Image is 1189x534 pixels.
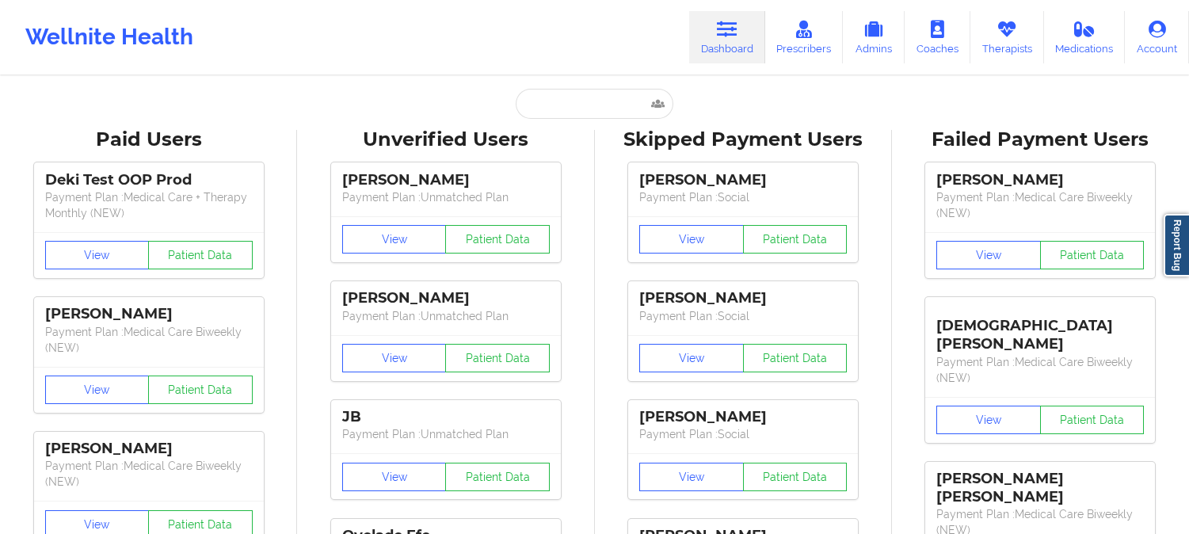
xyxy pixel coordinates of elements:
button: View [639,463,744,491]
button: Patient Data [743,225,848,254]
button: Patient Data [743,344,848,372]
button: View [342,463,447,491]
button: Patient Data [743,463,848,491]
button: Patient Data [148,241,253,269]
a: Therapists [970,11,1044,63]
p: Payment Plan : Social [639,426,847,442]
p: Payment Plan : Social [639,308,847,324]
button: Patient Data [445,463,550,491]
button: Patient Data [148,376,253,404]
button: Patient Data [445,225,550,254]
button: View [936,406,1041,434]
div: Skipped Payment Users [606,128,881,152]
div: [PERSON_NAME] [639,171,847,189]
button: View [342,344,447,372]
button: View [936,241,1041,269]
a: Report Bug [1164,214,1189,277]
p: Payment Plan : Medical Care Biweekly (NEW) [45,458,253,490]
button: Patient Data [1040,406,1145,434]
div: Unverified Users [308,128,583,152]
p: Payment Plan : Medical Care Biweekly (NEW) [45,324,253,356]
p: Payment Plan : Medical Care Biweekly (NEW) [936,189,1144,221]
div: [PERSON_NAME] [936,171,1144,189]
p: Payment Plan : Medical Care + Therapy Monthly (NEW) [45,189,253,221]
div: [PERSON_NAME] [639,408,847,426]
div: [PERSON_NAME] [342,289,550,307]
div: Deki Test OOP Prod [45,171,253,189]
button: Patient Data [445,344,550,372]
div: [PERSON_NAME] [342,171,550,189]
button: View [639,225,744,254]
button: View [342,225,447,254]
div: [PERSON_NAME] [PERSON_NAME] [936,470,1144,506]
button: View [45,376,150,404]
a: Prescribers [765,11,844,63]
p: Payment Plan : Unmatched Plan [342,189,550,205]
a: Admins [843,11,905,63]
a: Account [1125,11,1189,63]
div: [PERSON_NAME] [45,305,253,323]
p: Payment Plan : Medical Care Biweekly (NEW) [936,354,1144,386]
div: Failed Payment Users [903,128,1178,152]
a: Coaches [905,11,970,63]
button: Patient Data [1040,241,1145,269]
div: [PERSON_NAME] [45,440,253,458]
a: Medications [1044,11,1126,63]
div: Paid Users [11,128,286,152]
div: JB [342,408,550,426]
div: [PERSON_NAME] [639,289,847,307]
button: View [639,344,744,372]
p: Payment Plan : Unmatched Plan [342,426,550,442]
button: View [45,241,150,269]
p: Payment Plan : Social [639,189,847,205]
a: Dashboard [689,11,765,63]
div: [DEMOGRAPHIC_DATA][PERSON_NAME] [936,305,1144,353]
p: Payment Plan : Unmatched Plan [342,308,550,324]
